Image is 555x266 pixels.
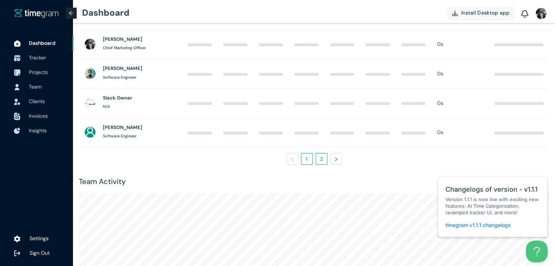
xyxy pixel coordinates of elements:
div: 0s [437,40,483,48]
span: left [290,157,294,161]
span: arrow-left [69,11,74,16]
img: TimeTrackerIcon [14,55,20,61]
button: Install Desktop app [447,7,515,19]
span: Clients [29,98,45,105]
div: 0s [437,99,483,107]
img: UserIcon [85,39,96,50]
iframe: Help Scout Beacon - Open [526,240,548,262]
span: Invoices [29,113,48,119]
img: timegram [15,9,58,17]
li: 2 [316,153,327,165]
img: DownloadApp [452,11,458,16]
img: ProjectIcon [14,69,20,76]
span: Settings [30,235,49,242]
img: DashboardIcon [14,40,20,47]
li: Next Page [330,153,342,165]
h1: Dashboard [82,2,130,24]
div: 0s [437,128,483,136]
img: InvoiceIcon [14,113,20,120]
h1: Team Activity [79,176,549,187]
span: Sign Out [30,250,50,256]
h1: Software Engineer [103,133,136,139]
button: left [286,153,298,165]
h1: Chief Marketing Officer [103,45,146,51]
img: logOut.ca60ddd252d7bab9102ea2608abe0238.svg [14,250,20,257]
img: UserIcon [85,127,96,138]
li: Previous Page [286,153,298,165]
img: UserIcon [85,98,96,110]
li: 1 [301,153,313,165]
button: right [330,153,342,165]
h1: Slack Owner [103,94,132,102]
a: 1 [301,153,312,164]
div: 0s [437,70,483,78]
img: UserIcon [85,68,96,79]
span: Dashboard [29,40,55,46]
span: Install Desktop app [461,9,510,17]
span: Projects [29,69,48,75]
img: BellIcon [521,10,528,18]
h1: [PERSON_NAME] [103,65,142,72]
img: UserIcon [536,8,547,19]
h1: N/A [103,103,110,110]
img: InsightsIcon [14,128,20,134]
h1: Software Engineer [103,74,136,81]
h1: [PERSON_NAME] [103,36,146,43]
h1: [PERSON_NAME] [103,124,142,131]
span: Tracker [29,54,46,61]
span: Insights [29,127,47,134]
img: UserIcon [14,84,20,90]
iframe: Help Scout Beacon - Messages and Notifications [434,159,552,240]
img: settings.78e04af822cf15d41b38c81147b09f22.svg [14,235,20,243]
a: 2 [316,153,327,164]
span: Team [29,83,42,90]
img: InvoiceIcon [14,99,20,105]
span: right [334,157,338,161]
